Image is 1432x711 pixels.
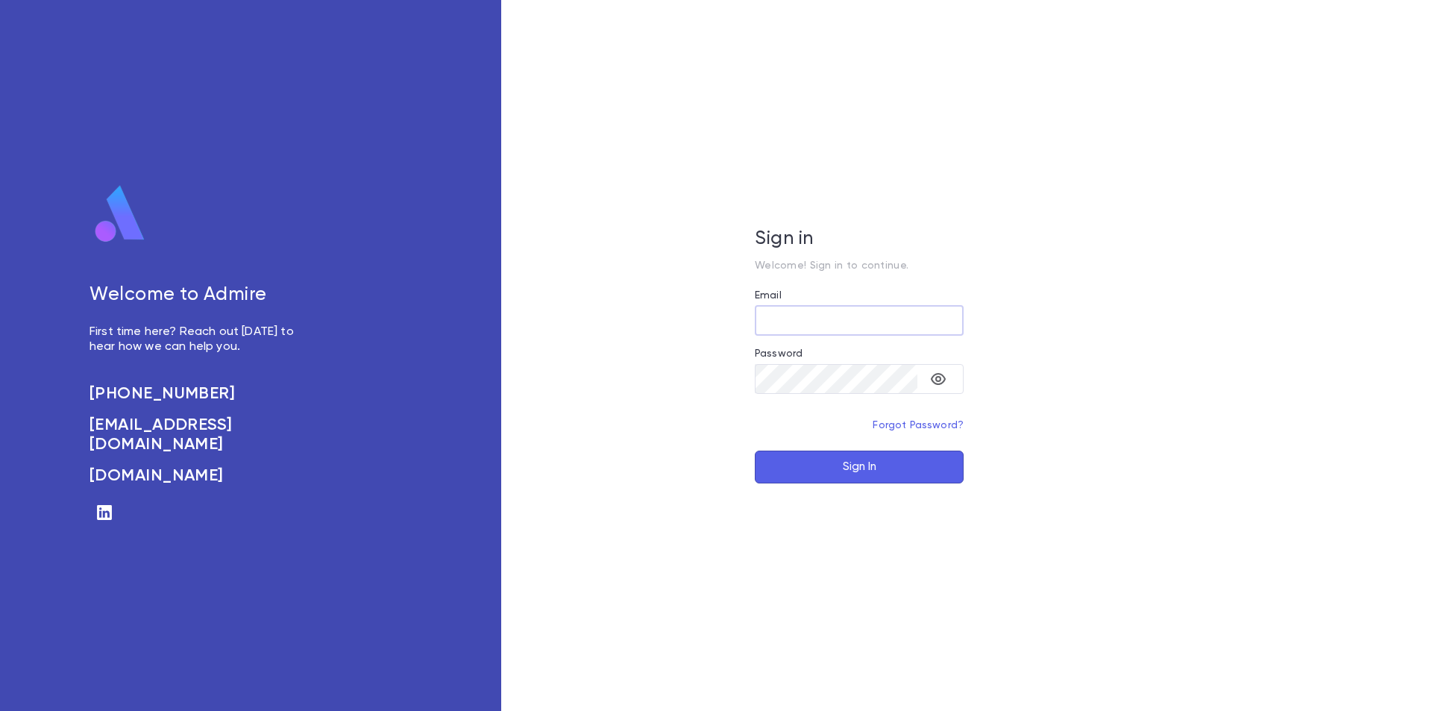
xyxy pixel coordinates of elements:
h5: Welcome to Admire [89,284,310,307]
a: [EMAIL_ADDRESS][DOMAIN_NAME] [89,416,310,454]
button: Sign In [755,451,964,483]
label: Email [755,289,782,301]
a: [DOMAIN_NAME] [89,466,310,486]
label: Password [755,348,803,360]
a: Forgot Password? [873,420,964,430]
a: [PHONE_NUMBER] [89,384,310,404]
img: logo [89,184,151,244]
h5: Sign in [755,228,964,251]
p: Welcome! Sign in to continue. [755,260,964,272]
button: toggle password visibility [923,364,953,394]
p: First time here? Reach out [DATE] to hear how we can help you. [89,325,310,354]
